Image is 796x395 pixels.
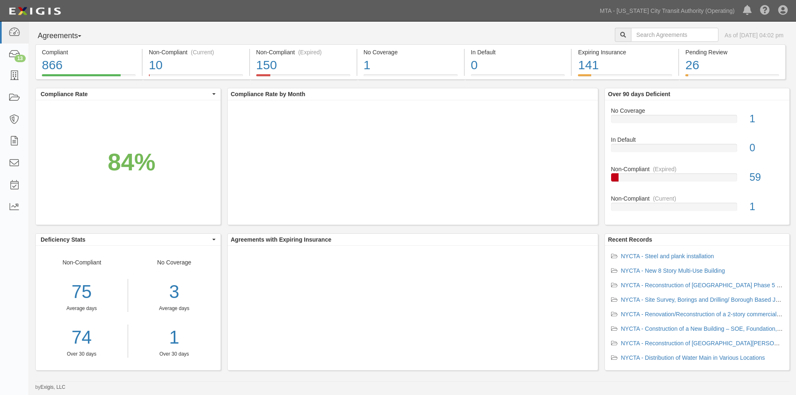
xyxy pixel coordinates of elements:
[36,305,128,312] div: Average days
[149,56,243,74] div: 10
[605,107,790,115] div: No Coverage
[41,384,66,390] a: Exigis, LLC
[42,48,136,56] div: Compliant
[653,194,676,203] div: (Current)
[621,354,765,361] a: NYCTA - Distribution of Water Main in Various Locations
[611,165,784,194] a: Non-Compliant(Expired)59
[679,74,786,81] a: Pending Review26
[191,48,214,56] div: (Current)
[621,267,725,274] a: NYCTA - New 8 Story Multi-Use Building
[471,56,565,74] div: 0
[725,31,784,39] div: As of [DATE] 04:02 pm
[653,165,677,173] div: (Expired)
[578,56,672,74] div: 141
[134,279,214,305] div: 3
[35,74,142,81] a: Compliant866
[36,234,221,245] button: Deficiency Stats
[631,28,718,42] input: Search Agreements
[250,74,357,81] a: Non-Compliant(Expired)150
[256,48,350,56] div: Non-Compliant (Expired)
[605,165,790,173] div: Non-Compliant
[611,194,784,218] a: Non-Compliant(Current)1
[608,91,670,97] b: Over 90 days Deficient
[743,111,789,126] div: 1
[134,305,214,312] div: Average days
[6,4,63,19] img: logo-5460c22ac91f19d4615b14bd174203de0afe785f0fc80cf4dbbc73dc1793850b.png
[364,48,458,56] div: No Coverage
[256,56,350,74] div: 150
[149,48,243,56] div: Non-Compliant (Current)
[760,6,770,16] i: Help Center - Complianz
[471,48,565,56] div: In Default
[36,279,128,305] div: 75
[743,170,789,185] div: 59
[608,236,653,243] b: Recent Records
[605,194,790,203] div: Non-Compliant
[465,74,571,81] a: In Default0
[41,90,210,98] span: Compliance Rate
[611,107,784,136] a: No Coverage1
[108,145,155,179] div: 84%
[621,253,714,259] a: NYCTA - Steel and plank installation
[685,56,779,74] div: 26
[41,235,210,244] span: Deficiency Stats
[36,258,128,358] div: Non-Compliant
[128,258,221,358] div: No Coverage
[357,74,464,81] a: No Coverage1
[743,199,789,214] div: 1
[364,56,458,74] div: 1
[231,91,306,97] b: Compliance Rate by Month
[572,74,678,81] a: Expiring Insurance141
[143,74,249,81] a: Non-Compliant(Current)10
[36,351,128,358] div: Over 30 days
[134,325,214,351] a: 1
[298,48,322,56] div: (Expired)
[36,88,221,100] button: Compliance Rate
[596,2,739,19] a: MTA - [US_STATE] City Transit Authority (Operating)
[15,55,26,62] div: 13
[134,351,214,358] div: Over 30 days
[35,384,66,391] small: by
[35,28,97,44] button: Agreements
[685,48,779,56] div: Pending Review
[231,236,332,243] b: Agreements with Expiring Insurance
[743,141,789,155] div: 0
[36,325,128,351] a: 74
[611,136,784,165] a: In Default0
[42,56,136,74] div: 866
[578,48,672,56] div: Expiring Insurance
[605,136,790,144] div: In Default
